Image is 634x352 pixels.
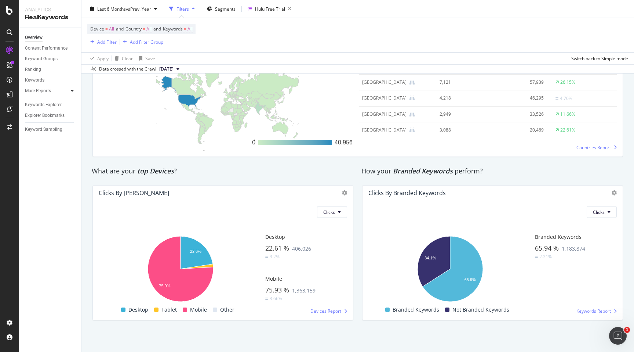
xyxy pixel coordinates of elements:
div: Filters [176,6,189,12]
span: Branded Keywords [393,305,439,314]
svg: A chart. [368,232,532,305]
div: 3.2% [270,254,280,260]
span: All [109,24,114,34]
button: Clear [112,53,133,64]
div: Canada [362,111,407,118]
div: Clicks By Branded Keywords [368,189,446,197]
span: = [105,26,108,32]
a: Explorer Bookmarks [25,112,76,119]
div: Content Performance [25,44,68,52]
span: Other [220,305,234,314]
img: Equal [265,256,268,258]
button: Hulu Free Trial [245,3,294,15]
button: Clicks [317,206,347,218]
span: 1 [624,327,630,333]
div: Clear [122,55,133,61]
div: 4,218 [440,95,481,101]
span: Segments [215,6,236,12]
div: Apply [97,55,109,61]
span: Tablet [161,305,177,314]
text: 75.9% [159,283,170,288]
a: Overview [25,34,76,42]
div: Add Filter Group [130,39,163,45]
iframe: Intercom live chat [609,327,627,345]
div: Ranking [25,66,41,73]
div: 33,526 [491,111,544,118]
div: Keyword Sampling [25,126,62,133]
span: Last 6 Months [97,6,126,12]
img: Equal [555,97,558,100]
button: Clicks [587,206,617,218]
div: Philippines [362,127,407,133]
div: 3.66% [270,295,282,302]
div: Data crossed with the Crawl [99,66,156,72]
span: Branded Keywords [393,166,453,175]
img: Equal [265,298,268,300]
a: Ranking [25,66,76,73]
div: India [362,79,407,86]
button: Last 6 MonthsvsPrev. Year [87,3,160,15]
span: Clicks [593,209,605,215]
div: Keywords [25,76,44,84]
span: Keywords Report [576,308,611,314]
a: Keywords Report [576,308,617,314]
span: 406,026 [292,245,311,252]
div: Analytics [25,6,75,13]
a: Keywords Explorer [25,101,76,109]
div: 57,939 [491,79,544,86]
span: Branded Keywords [535,233,582,240]
a: Keyword Sampling [25,126,76,133]
a: Content Performance [25,44,76,52]
span: Mobile [190,305,207,314]
div: 22.61% [560,127,575,133]
a: More Reports [25,87,69,95]
button: Filters [166,3,198,15]
div: 2,949 [440,111,481,118]
span: = [143,26,145,32]
span: = [184,26,186,32]
span: Mobile [265,275,282,282]
span: Desktop [265,233,285,240]
div: 2.21% [539,254,552,260]
div: Hulu Free Trial [255,6,285,12]
button: Add Filter [87,37,117,46]
span: and [116,26,124,32]
span: 65.94 % [535,244,559,252]
div: 7,121 [440,79,481,86]
div: How your perform? [361,166,624,176]
div: 20,469 [491,127,544,133]
a: Devices Report [310,308,347,314]
div: Overview [25,34,43,42]
div: Save [145,55,155,61]
div: What are your ? [92,166,354,176]
button: Save [136,53,155,64]
div: Keyword Groups [25,55,58,63]
div: Keywords Explorer [25,101,62,109]
text: 65.9% [464,277,476,282]
div: 40,956 [335,138,353,147]
div: Clicks by [PERSON_NAME] [99,189,169,197]
div: 11.66% [560,111,575,118]
a: Keyword Groups [25,55,76,63]
button: Add Filter Group [120,37,163,46]
svg: A chart. [99,232,262,305]
span: 22.61 % [265,244,289,252]
span: 1,363,159 [292,287,316,294]
span: 1,183,874 [562,245,585,252]
div: Add Filter [97,39,117,45]
div: 3,088 [440,127,481,133]
text: 34.1% [425,256,436,260]
span: All [146,24,152,34]
button: Apply [87,53,109,64]
div: 26.15% [560,79,575,86]
span: Country [125,26,142,32]
span: Desktop [128,305,148,314]
span: top Devices [137,166,174,175]
div: United Kingdom [362,95,407,101]
a: Keywords [25,76,76,84]
span: Not Branded Keywords [452,305,509,314]
div: RealKeywords [25,13,75,22]
span: vs Prev. Year [126,6,151,12]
